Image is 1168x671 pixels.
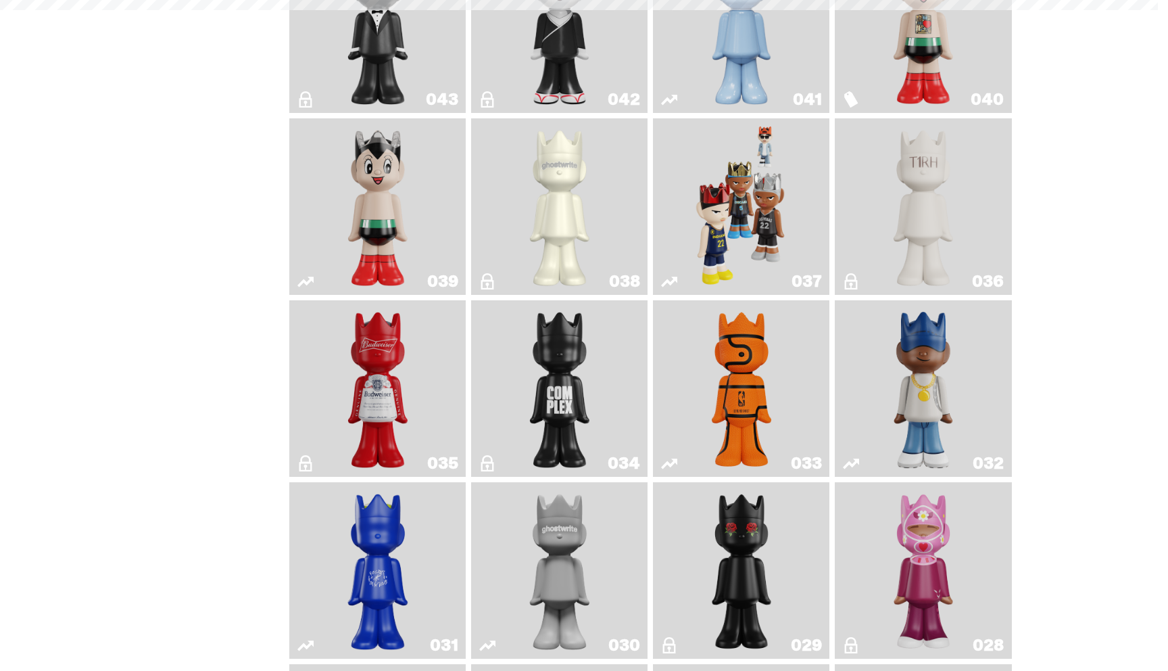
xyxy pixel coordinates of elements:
[792,273,821,290] div: 037
[793,91,821,108] div: 041
[524,124,595,290] img: 1A
[297,124,458,290] a: Astro Boy
[427,273,458,290] div: 039
[971,91,1003,108] div: 040
[843,124,1003,290] a: The1RoomButler
[297,488,458,653] a: Latte
[430,637,458,653] div: 031
[331,488,424,653] img: Latte
[887,124,959,290] img: The1RoomButler
[972,273,1003,290] div: 036
[661,124,821,290] a: Game Face (2024)
[843,306,1003,471] a: Swingman
[479,124,639,290] a: 1A
[513,488,606,653] img: One
[479,488,639,653] a: One
[706,488,777,653] img: Landon
[695,124,788,290] img: Game Face (2024)
[887,488,959,653] img: Grand Prix
[877,306,970,471] img: Swingman
[706,306,777,471] img: Game Ball
[661,488,821,653] a: Landon
[297,306,458,471] a: The King of ghosts
[426,91,458,108] div: 043
[973,455,1003,471] div: 032
[427,455,458,471] div: 035
[609,273,639,290] div: 038
[843,488,1003,653] a: Grand Prix
[791,455,821,471] div: 033
[661,306,821,471] a: Game Ball
[342,124,414,290] img: Astro Boy
[608,91,639,108] div: 042
[524,306,595,471] img: Complex
[608,455,639,471] div: 034
[973,637,1003,653] div: 028
[342,306,414,471] img: The King of ghosts
[479,306,639,471] a: Complex
[791,637,821,653] div: 029
[608,637,639,653] div: 030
